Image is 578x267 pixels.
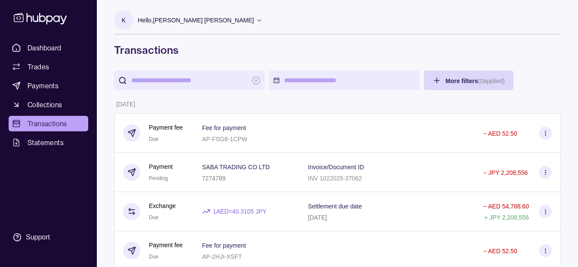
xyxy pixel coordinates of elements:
[28,81,59,91] span: Payments
[138,16,254,25] p: Hello, [PERSON_NAME] [PERSON_NAME]
[202,175,226,182] p: 7274789
[202,164,269,171] p: SABA TRADING CO LTD
[149,240,183,250] p: Payment fee
[424,71,513,90] button: More filters(0applied)
[149,123,183,132] p: Payment fee
[149,136,158,142] span: Due
[213,207,266,216] p: 1 AED = 40.3105 JPY
[202,253,242,260] p: AP-2HJI-XSFT
[308,164,364,171] p: Invoice/Document ID
[114,43,561,57] h1: Transactions
[483,169,528,176] p: − JPY 2,208,556
[28,137,64,148] span: Statements
[308,203,362,210] p: Settlement due date
[483,203,529,210] p: − AED 54,788.60
[122,16,126,25] p: K
[308,214,327,221] p: [DATE]
[131,71,247,90] input: search
[445,78,505,84] span: More filters
[149,214,158,220] span: Due
[26,233,50,242] div: Support
[9,135,88,150] a: Statements
[116,101,135,108] p: [DATE]
[308,175,362,182] p: INV 1022025-37062
[9,116,88,131] a: Transactions
[483,248,517,255] p: − AED 52.50
[484,214,529,221] p: + JPY 2,208,556
[9,59,88,75] a: Trades
[478,78,504,84] p: ( 0 applied)
[149,175,168,181] span: Pending
[202,136,247,143] p: AP-FSG8-1CPW
[149,254,158,260] span: Due
[28,99,62,110] span: Collections
[9,97,88,112] a: Collections
[9,228,88,246] a: Support
[28,118,67,129] span: Transactions
[202,124,246,131] p: Fee for payment
[9,40,88,56] a: Dashboard
[483,130,517,137] p: − AED 52.50
[149,162,173,171] p: Payment
[28,43,62,53] span: Dashboard
[28,62,49,72] span: Trades
[202,242,246,249] p: Fee for payment
[9,78,88,93] a: Payments
[149,201,176,211] p: Exchange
